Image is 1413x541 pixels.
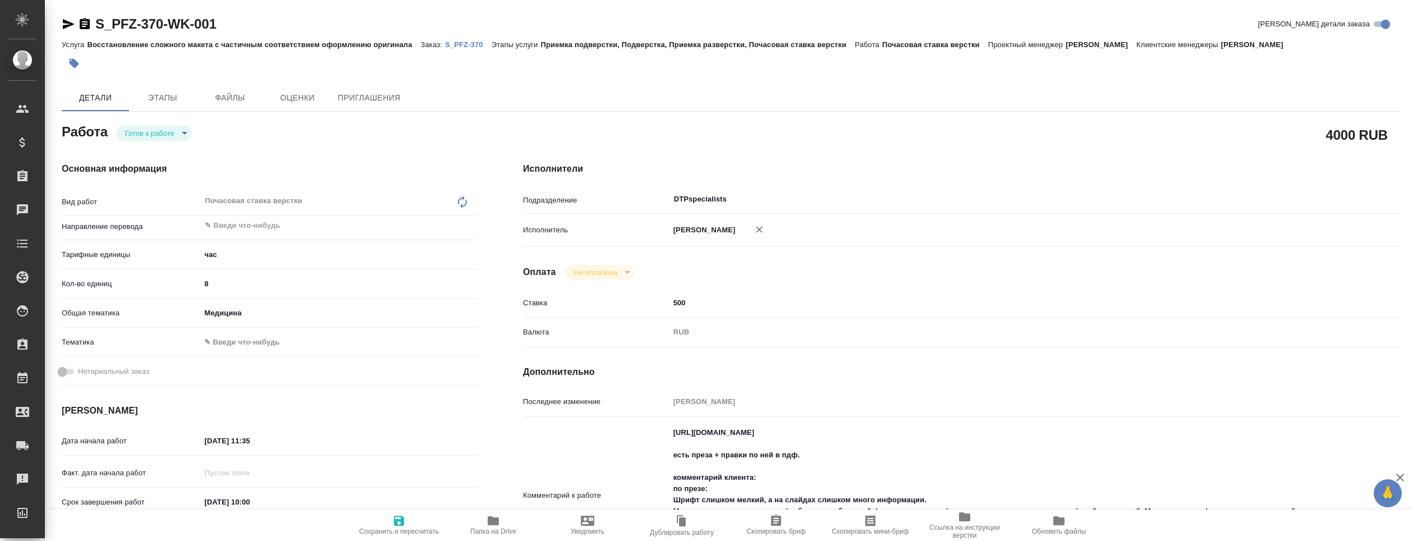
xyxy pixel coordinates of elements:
span: Этапы [136,91,190,105]
button: Папка на Drive [446,510,540,541]
button: Скопировать ссылку [78,17,91,31]
p: Клиентские менеджеры [1136,40,1221,49]
p: Кол-во единиц [62,278,200,290]
p: Проектный менеджер [988,40,1066,49]
button: Ссылка на инструкции верстки [917,510,1012,541]
button: Обновить файлы [1012,510,1106,541]
span: Файлы [203,91,257,105]
p: Срок завершения работ [62,497,200,508]
span: Приглашения [338,91,401,105]
button: Скопировать бриф [729,510,823,541]
button: Добавить тэг [62,51,86,76]
input: ✎ Введи что-нибудь [200,433,299,449]
button: Не оплачена [571,268,621,277]
p: Работа [855,40,882,49]
button: Удалить исполнителя [747,217,772,242]
p: Вид работ [62,196,200,208]
p: Ставка [523,297,669,309]
input: ✎ Введи что-нибудь [669,295,1328,311]
h4: Основная информация [62,162,478,176]
p: Почасовая ставка верстки [882,40,988,49]
div: RUB [669,323,1328,342]
input: ✎ Введи что-нибудь [200,276,478,292]
a: S_PFZ-370 [445,39,492,49]
button: Готов к работе [122,129,178,138]
div: ✎ Введи что-нибудь [204,337,465,348]
p: Исполнитель [523,224,669,236]
p: Тарифные единицы [62,249,200,260]
span: Нотариальный заказ [78,366,149,377]
div: Готов к работе [116,126,191,141]
p: S_PFZ-370 [445,40,492,49]
span: Дублировать работу [650,529,714,537]
span: Обновить файлы [1032,528,1086,535]
p: Направление перевода [62,221,200,232]
p: [PERSON_NAME] [1221,40,1292,49]
input: Пустое поле [200,465,299,481]
span: Оценки [270,91,324,105]
h4: [PERSON_NAME] [62,404,478,418]
div: Готов к работе [565,265,634,280]
input: ✎ Введи что-нибудь [204,219,437,232]
p: Восстановление сложного макета с частичным соответствием оформлению оригинала [87,40,420,49]
span: Детали [68,91,122,105]
span: 🙏 [1378,482,1397,505]
span: Сохранить и пересчитать [359,528,439,535]
span: Уведомить [571,528,604,535]
div: ✎ Введи что-нибудь [200,333,478,352]
div: час [200,245,478,264]
p: Подразделение [523,195,669,206]
input: ✎ Введи что-нибудь [200,494,299,510]
h2: Работа [62,121,108,141]
span: Папка на Drive [470,528,516,535]
div: Медицина [200,304,478,323]
button: Уведомить [540,510,635,541]
button: Сохранить и пересчитать [352,510,446,541]
p: [PERSON_NAME] [1066,40,1136,49]
button: 🙏 [1374,479,1402,507]
p: Дата начала работ [62,435,200,447]
p: Последнее изменение [523,396,669,407]
span: [PERSON_NAME] детали заказа [1258,19,1370,30]
p: [PERSON_NAME] [669,224,736,236]
p: Заказ: [421,40,445,49]
p: Общая тематика [62,308,200,319]
p: Тематика [62,337,200,348]
button: Скопировать ссылку для ЯМессенджера [62,17,75,31]
p: Факт. дата начала работ [62,467,200,479]
p: Услуга [62,40,87,49]
span: Ссылка на инструкции верстки [924,524,1005,539]
span: Скопировать мини-бриф [832,528,909,535]
p: Приемка подверстки, Подверстка, Приемка разверстки, Почасовая ставка верстки [541,40,855,49]
span: Скопировать бриф [746,528,805,535]
p: Валюта [523,327,669,338]
button: Скопировать мини-бриф [823,510,917,541]
p: Этапы услуги [492,40,541,49]
button: Open [472,224,474,227]
button: Open [1322,198,1324,200]
h4: Дополнительно [523,365,1401,379]
button: Дублировать работу [635,510,729,541]
p: Комментарий к работе [523,490,669,501]
h4: Оплата [523,265,556,279]
h2: 4000 RUB [1326,125,1388,144]
input: Пустое поле [669,393,1328,410]
a: S_PFZ-370-WK-001 [95,16,217,31]
h4: Исполнители [523,162,1401,176]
